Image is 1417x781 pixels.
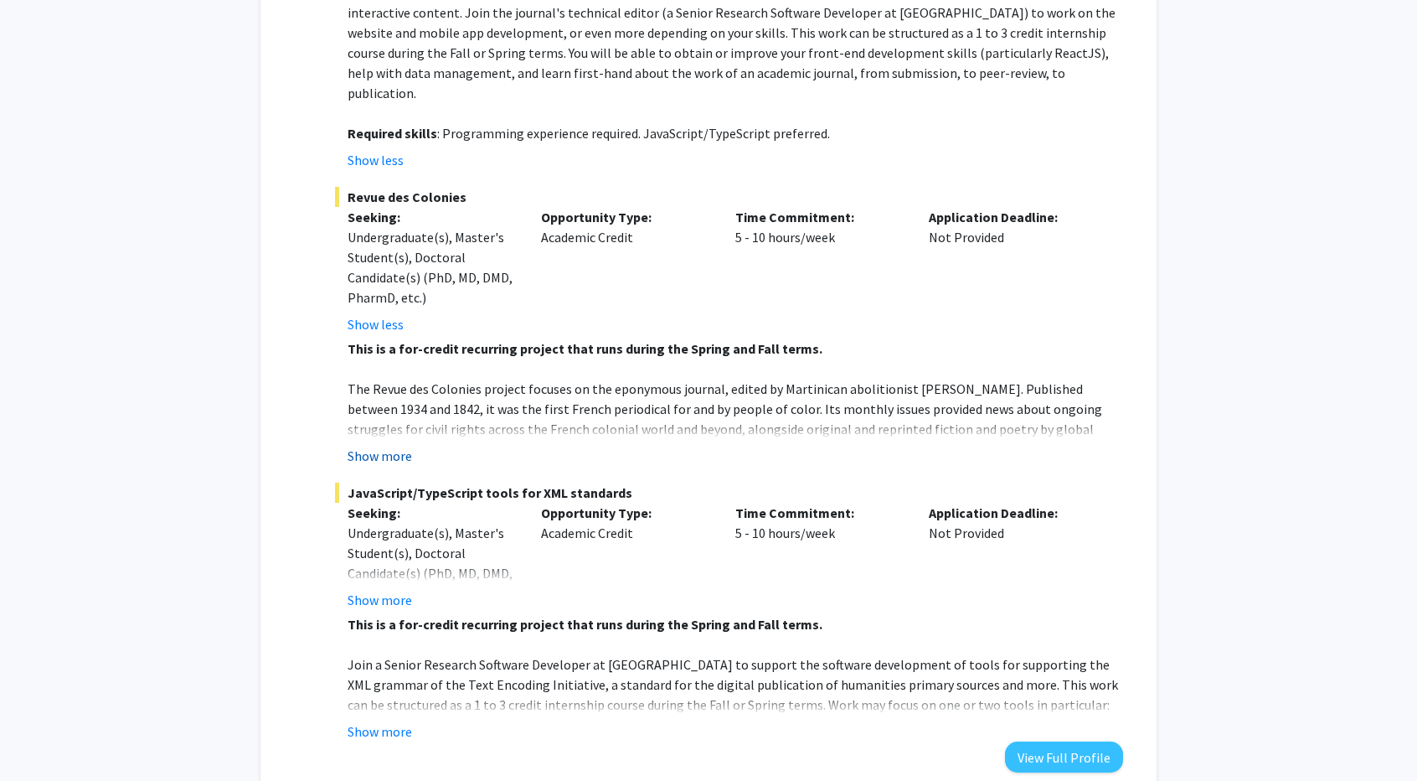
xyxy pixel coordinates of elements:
div: Academic Credit [528,503,723,610]
strong: This is a for-credit recurring project that runs during the Spring and Fall terms. [348,616,822,633]
p: Time Commitment: [735,207,904,227]
p: Application Deadline: [929,207,1098,227]
span: Revue des Colonies [335,187,1123,207]
strong: This is a for-credit recurring project that runs during the Spring and Fall terms. [348,340,822,357]
p: Time Commitment: [735,503,904,523]
button: Show more [348,590,412,610]
p: Opportunity Type: [541,503,710,523]
div: Not Provided [916,207,1110,334]
p: Join a Senior Research Software Developer at [GEOGRAPHIC_DATA] to support the software developmen... [348,654,1123,715]
span: JavaScript/TypeScript tools for XML standards [335,483,1123,503]
button: View Full Profile [1005,742,1123,773]
p: The Revue des Colonies project focuses on the eponymous journal, edited by Martinican abolitionis... [348,379,1123,520]
div: Not Provided [916,503,1110,610]
button: Show less [348,150,404,170]
iframe: Chat [13,706,71,768]
div: 5 - 10 hours/week [723,207,917,334]
div: Undergraduate(s), Master's Student(s), Doctoral Candidate(s) (PhD, MD, DMD, PharmD, etc.) [348,523,517,603]
p: Seeking: [348,207,517,227]
div: Academic Credit [528,207,723,334]
strong: Required skills [348,125,437,142]
button: Show more [348,722,412,742]
div: 5 - 10 hours/week [723,503,917,610]
p: : Programming experience required. JavaScript/TypeScript preferred. [348,123,1123,143]
p: Opportunity Type: [541,207,710,227]
p: Application Deadline: [929,503,1098,523]
p: Seeking: [348,503,517,523]
div: Undergraduate(s), Master's Student(s), Doctoral Candidate(s) (PhD, MD, DMD, PharmD, etc.) [348,227,517,308]
button: Show more [348,446,412,466]
button: Show less [348,314,404,334]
